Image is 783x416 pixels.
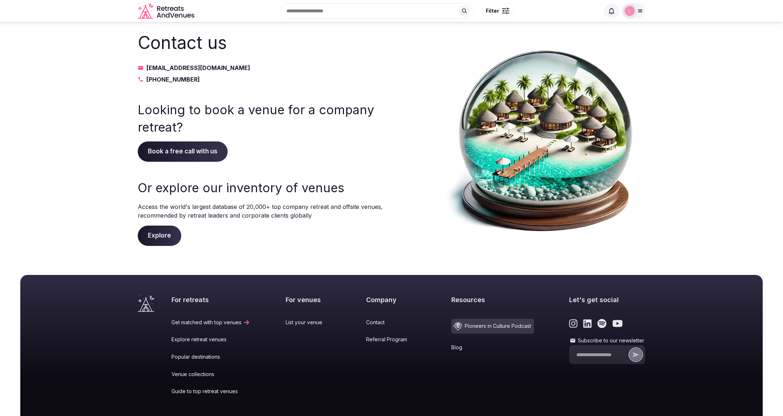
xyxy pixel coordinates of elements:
[138,75,384,84] a: [PHONE_NUMBER]
[583,319,592,328] a: Link to the retreats and venues LinkedIn page
[612,319,623,328] a: Link to the retreats and venues Youtube page
[286,295,331,304] h2: For venues
[366,319,416,326] a: Contact
[451,295,534,304] h2: Resources
[138,63,384,72] a: [EMAIL_ADDRESS][DOMAIN_NAME]
[138,3,196,19] svg: Retreats and Venues company logo
[171,371,250,378] a: Venue collections
[451,344,534,351] a: Blog
[138,232,181,239] a: Explore
[138,179,384,197] h3: Or explore our inventory of venues
[138,3,196,19] a: Visit the homepage
[569,337,645,344] label: Subscribe to our newsletter
[138,30,384,55] h2: Contact us
[486,7,499,15] span: Filter
[451,319,534,334] a: Pioneers in Culture Podcast
[569,295,645,304] h2: Let's get social
[481,4,514,18] button: Filter
[138,226,181,246] span: Explore
[171,319,250,326] a: Get matched with top venues
[171,336,250,343] a: Explore retreat venues
[442,30,645,246] img: Contact us
[138,101,384,136] h3: Looking to book a venue for a company retreat?
[138,295,154,312] a: Visit the homepage
[597,319,606,328] a: Link to the retreats and venues Spotify page
[366,295,416,304] h2: Company
[171,295,250,304] h2: For retreats
[138,202,384,220] p: Access the world's largest database of 20,000+ top company retreat and offsite venues, recommende...
[366,336,416,343] a: Referral Program
[286,319,331,326] a: List your venue
[569,319,577,328] a: Link to the retreats and venues Instagram page
[138,141,228,162] span: Book a free call with us
[625,6,635,16] img: Luwam Beyin
[171,388,250,395] a: Guide to top retreat venues
[171,353,250,361] a: Popular destinations
[138,148,228,155] a: Book a free call with us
